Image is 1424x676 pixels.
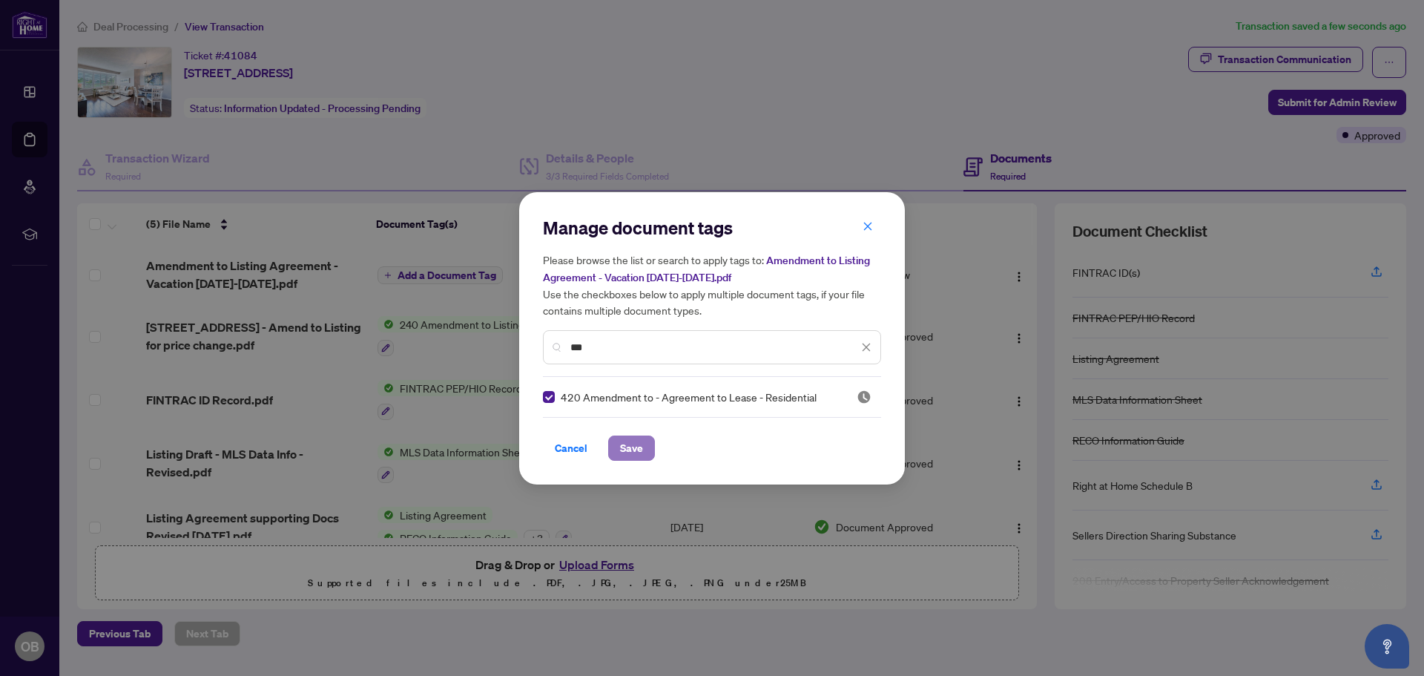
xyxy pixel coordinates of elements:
[543,252,881,318] h5: Please browse the list or search to apply tags to: Use the checkboxes below to apply multiple doc...
[620,436,643,460] span: Save
[543,216,881,240] h2: Manage document tags
[863,221,873,232] span: close
[861,342,871,352] span: close
[857,390,871,404] img: status
[857,390,871,404] span: Pending Review
[1365,624,1409,669] button: Open asap
[543,436,599,461] button: Cancel
[555,436,587,460] span: Cancel
[561,389,817,405] span: 420 Amendment to - Agreement to Lease - Residential
[608,436,655,461] button: Save
[543,254,870,284] span: Amendment to Listing Agreement - Vacation [DATE]-[DATE].pdf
